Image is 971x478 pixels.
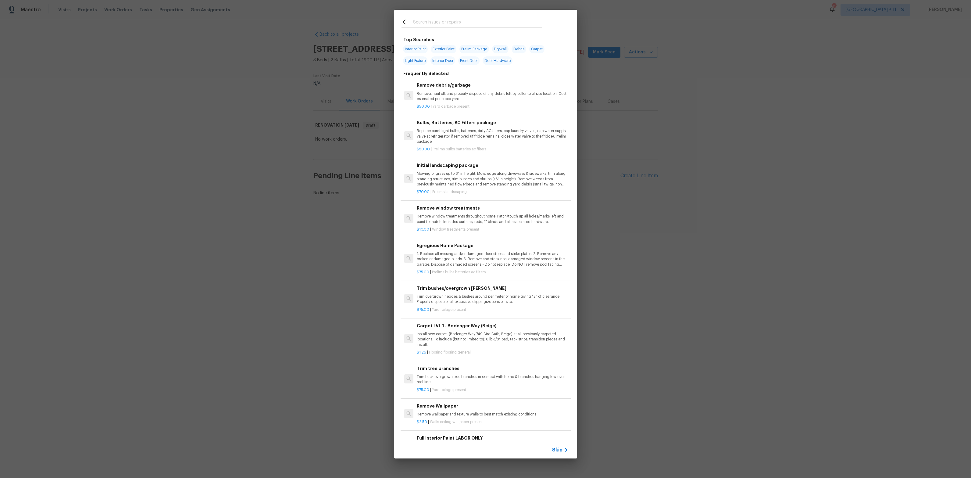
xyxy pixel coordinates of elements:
span: Yard garbage present [433,105,469,108]
p: Mowing of grass up to 6" in height. Mow, edge along driveways & sidewalks, trim along standing st... [417,171,568,187]
p: | [417,387,568,393]
p: | [417,419,568,425]
span: $70.00 [417,190,430,194]
span: Interior Door [430,56,455,65]
span: Door Hardware [483,56,512,65]
p: | [417,307,568,312]
h6: Remove debris/garbage [417,82,568,88]
span: $75.00 [417,270,429,274]
span: $1.26 [417,350,426,354]
p: Trim overgrown hegdes & bushes around perimeter of home giving 12" of clearance. Properly dispose... [417,294,568,304]
span: Debris [512,45,526,53]
span: Prelims bulbs batteries ac filters [432,270,486,274]
h6: Remove window treatments [417,205,568,211]
span: $75.00 [417,308,429,311]
p: 1. Replace all missing and/or damaged door stops and strike plates. 2. Remove any broken or damag... [417,251,568,267]
p: | [417,147,568,152]
h6: Trim bushes/overgrown [PERSON_NAME] [417,285,568,292]
span: $2.50 [417,420,427,424]
p: | [417,189,568,195]
h6: Frequently Selected [403,70,449,77]
span: Interior Paint [403,45,428,53]
span: $50.00 [417,147,430,151]
p: | [417,104,568,109]
span: $50.00 [417,105,430,108]
p: | [417,270,568,275]
span: Light Fixture [403,56,427,65]
span: Carpet [529,45,544,53]
span: Prelims bulbs batteries ac filters [433,147,486,151]
span: Exterior Paint [431,45,456,53]
span: Walls ceiling wallpaper present [430,420,483,424]
p: Trim back overgrown tree branches in contact with home & branches hanging low over roof line. [417,374,568,385]
span: $75.00 [417,388,429,392]
h6: Carpet LVL 1 - Bodenger Way (Beige) [417,322,568,329]
input: Search issues or repairs [413,18,542,27]
p: Install new carpet. (Bodenger Way 749 Bird Bath, Beige) at all previously carpeted locations. To ... [417,332,568,347]
span: Flooring flooring general [429,350,471,354]
h6: Egregious Home Package [417,242,568,249]
span: Yard foilage present [432,308,466,311]
span: Window treatments present [432,228,479,231]
h6: Top Searches [403,36,434,43]
p: | [417,227,568,232]
h6: Remove Wallpaper [417,403,568,409]
span: Skip [552,447,562,453]
p: | [417,350,568,355]
h6: Full Interior Paint LABOR ONLY [417,435,568,441]
h6: Trim tree branches [417,365,568,372]
span: Yard foilage present [432,388,466,392]
span: Prelims landscaping [432,190,467,194]
p: Remove window treatments throughout home. Patch/touch up all holes/marks left and paint to match.... [417,214,568,224]
h6: Bulbs, Batteries, AC Filters package [417,119,568,126]
p: Remove wallpaper and texture walls to best match existing conditions [417,412,568,417]
p: Remove, haul off, and properly dispose of any debris left by seller to offsite location. Cost est... [417,91,568,102]
h6: Initial landscaping package [417,162,568,169]
span: Prelim Package [459,45,489,53]
p: Replace burnt light bulbs, batteries, dirty AC filters, cap laundry valves, cap water supply valv... [417,128,568,144]
span: Front Door [458,56,480,65]
span: $10.00 [417,228,429,231]
span: Drywall [492,45,509,53]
